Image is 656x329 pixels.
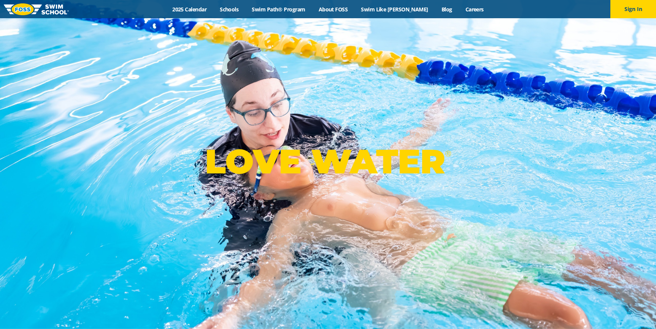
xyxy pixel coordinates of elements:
a: 2025 Calendar [166,6,213,13]
sup: ® [445,149,451,158]
a: Careers [459,6,490,13]
a: Schools [213,6,245,13]
img: FOSS Swim School Logo [4,3,69,15]
a: Blog [435,6,459,13]
a: Swim Like [PERSON_NAME] [354,6,435,13]
a: About FOSS [312,6,354,13]
p: LOVE WATER [205,141,451,182]
a: Swim Path® Program [245,6,312,13]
